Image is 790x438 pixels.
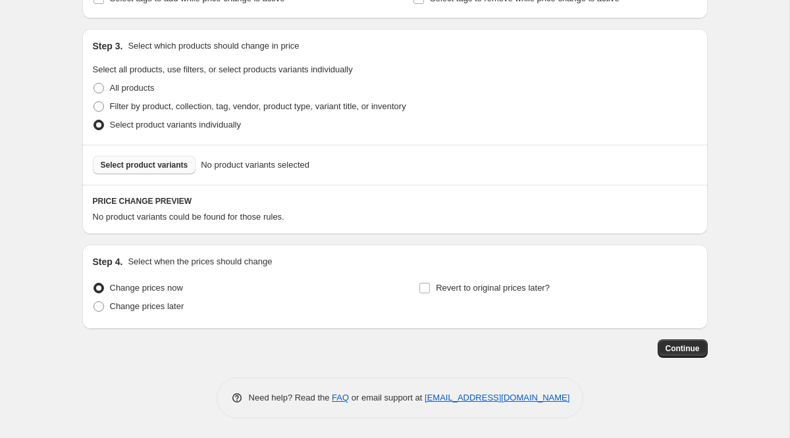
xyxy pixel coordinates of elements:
h6: PRICE CHANGE PREVIEW [93,196,697,207]
button: Continue [658,339,708,358]
span: Select product variants individually [110,120,241,130]
span: Select all products, use filters, or select products variants individually [93,64,353,74]
span: Revert to original prices later? [436,283,550,293]
h2: Step 4. [93,255,123,268]
span: No product variants could be found for those rules. [93,212,284,222]
span: Filter by product, collection, tag, vendor, product type, variant title, or inventory [110,101,406,111]
button: Select product variants [93,156,196,174]
span: All products [110,83,155,93]
span: No product variants selected [201,158,309,172]
span: Continue [666,343,700,354]
a: [EMAIL_ADDRESS][DOMAIN_NAME] [425,393,569,402]
span: Change prices later [110,301,184,311]
span: or email support at [349,393,425,402]
p: Select when the prices should change [128,255,272,268]
span: Change prices now [110,283,183,293]
p: Select which products should change in price [128,39,299,53]
a: FAQ [332,393,349,402]
h2: Step 3. [93,39,123,53]
span: Need help? Read the [249,393,332,402]
span: Select product variants [101,160,188,170]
